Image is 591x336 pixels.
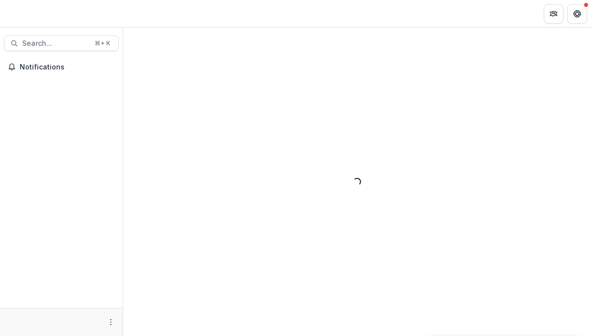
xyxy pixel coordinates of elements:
button: Get Help [567,4,587,24]
span: Search... [22,39,89,48]
span: Notifications [20,63,115,71]
button: Partners [544,4,563,24]
button: Search... [4,35,119,51]
button: Notifications [4,59,119,75]
button: More [105,316,117,328]
div: ⌘ + K [93,38,112,49]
